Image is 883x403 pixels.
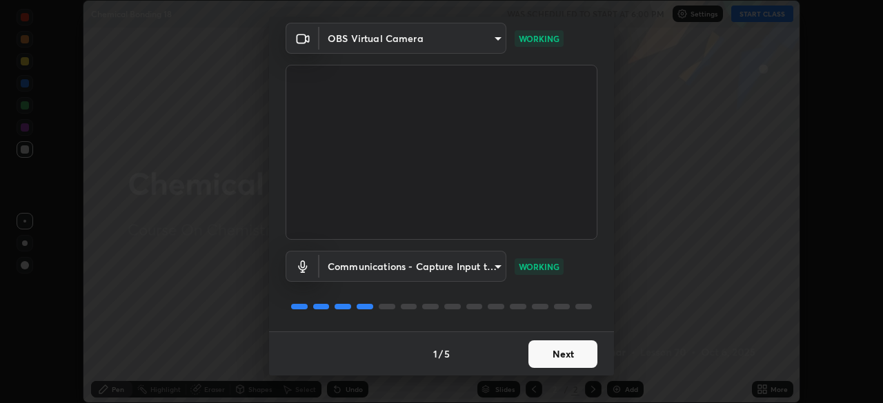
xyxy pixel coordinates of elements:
div: OBS Virtual Camera [319,251,506,282]
h4: 1 [433,347,437,361]
h4: / [439,347,443,361]
div: OBS Virtual Camera [319,23,506,54]
p: WORKING [519,260,559,273]
p: WORKING [519,32,559,45]
button: Next [528,340,597,368]
h4: 5 [444,347,450,361]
